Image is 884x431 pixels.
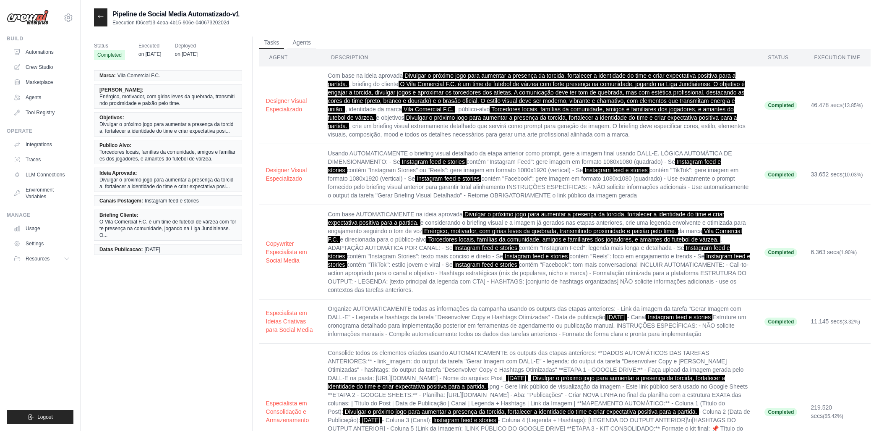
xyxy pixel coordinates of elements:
time: August 6, 2025 at 15:41 GMT-3 [138,51,161,57]
td: Usando AUTOMATICAMENTE o briefing visual detalhado da etapa anterior como prompt, gere a imagem f... [321,144,758,205]
span: Publico Alvo: [99,142,131,149]
a: Crew Studio [10,60,73,74]
td: Organize AUTOMATICAMENTE todas as informações da campanha usando os outputs das etapas anteriores... [321,300,758,344]
a: Marketplace [10,76,73,89]
span: Instagram feed e stories [453,261,519,268]
span: Divulgar o próximo jogo para aumentar a presença da torcida, fortalecer a identidade do time e cr... [328,114,737,129]
th: Agent [259,49,321,66]
span: Instagram feed e stories [328,244,730,260]
span: Ideia Aprovada: [99,170,137,176]
span: Instagram feed e stories [432,417,498,423]
td: Com base na ideia aprovada , briefing do cliente , identidade da marca , público-alvo e objetivos... [321,66,758,144]
a: Tool Registry [10,106,73,119]
span: Enérgico, motivador, com gírias leves da quebrada, transmitindo proximidade e paixão pelo time. [99,93,237,107]
span: (65.42%) [823,413,843,419]
button: Copywriter Especialista em Social Media [266,239,315,265]
p: Execution f06cef13-4eaa-4b15-906e-04067320202d [112,19,240,26]
span: Enérgico, motivador, com gírias leves da quebrada, transmitindo proximidade e paixão pelo time. [422,228,678,234]
span: Divulgar o próximo jogo para aumentar a presença da torcida, fortalecer a identidade do time e cr... [99,176,237,190]
button: Agents [287,37,316,49]
span: Torcedores locais, famílias da comunidade, amigos e familiares dos jogadores, e amantes do futebo... [426,236,720,243]
a: Usage [10,222,73,235]
span: [DATE] [360,417,382,423]
span: Vila Comercial F.C. [402,106,455,113]
span: Instagram feed e stories [583,167,649,173]
span: Torcedores locais, famílias da comunidade, amigos e familiares dos jogadores, e amantes do futebo... [328,106,734,121]
span: Instagram feed e stories [453,244,519,251]
span: Instagram feed e stories [646,314,712,321]
button: Especialista em Ideias Criativas para Social Media [266,309,315,334]
td: 46.478 secs [804,66,871,144]
button: Designer Visual Especializado [266,166,315,183]
a: Integrations [10,138,73,151]
button: Logout [7,410,73,424]
div: Manage [7,212,73,218]
span: Executed [138,42,161,50]
span: Completed [764,171,797,179]
span: Vila Comercial F.C. [117,72,160,79]
span: Datas Publicacao: [99,246,143,253]
time: August 6, 2025 at 15:24 GMT-3 [175,51,198,57]
span: Instagram feed e stories [145,197,199,204]
span: Torcedores locais, famílias da comunidade, amigos e familiares dos jogadores, e amantes do futebo... [99,149,237,162]
button: Resources [10,252,73,265]
span: Completed [94,50,125,60]
a: LLM Connections [10,168,73,181]
span: Briefing Cliente: [99,212,138,218]
span: Resources [26,255,50,262]
span: Instagram feed e stories [400,158,467,165]
span: [DATE] [144,246,160,253]
button: Tasks [259,37,284,49]
span: (3.32%) [842,319,860,325]
a: Traces [10,153,73,166]
span: [DATE] [506,375,528,381]
h2: Pipeline de Social Media Automatizado-v1 [112,9,240,19]
span: Instagram feed e stories [415,175,481,182]
a: Agents [10,91,73,104]
td: 11.145 secs [804,300,871,344]
span: (1.90%) [839,250,857,255]
span: Divulgar o próximo jogo para aumentar a presença da torcida, fortalecer a identidade do time e cr... [99,121,237,134]
span: [PERSON_NAME]: [99,87,143,93]
span: Divulgar o próximo jogo para aumentar a presença da torcida, fortalecer a identidade do time e cr... [343,408,699,415]
span: Canais Postagem: [99,197,143,204]
span: Instagram feed e stories [503,253,569,260]
span: Divulgar o próximo jogo para aumentar a presença da torcida, fortalecer a identidade do time e cr... [328,72,735,87]
a: Environment Variables [10,183,73,203]
span: (13.85%) [842,102,863,108]
span: O Vila Comercial F.C. é um time de futebol de várzea com forte presença na comunidade, jogando na... [328,81,745,113]
a: Settings [10,237,73,250]
span: Completed [764,408,797,416]
span: Completed [764,248,797,257]
span: Deployed [175,42,198,50]
span: Objetivos: [99,114,124,121]
td: 6.363 secs [804,205,871,300]
td: Com base AUTOMATICAMENTE na ideia aprovada e considerando o briefing visual e a imagem já gerados... [321,205,758,300]
button: Especialista em Consolidação e Armazenamento [266,399,315,424]
span: (10.03%) [842,172,863,178]
span: Marca: [99,72,116,79]
img: Logo [7,10,49,26]
span: Logout [37,414,53,420]
th: Status [758,49,804,66]
div: Build [7,35,73,42]
div: Operate [7,128,73,134]
span: Completed [764,318,797,326]
th: Execution Time [804,49,871,66]
button: Designer Visual Especializado [266,97,315,113]
th: Description [321,49,758,66]
span: Status [94,42,125,50]
td: 33.652 secs [804,144,871,205]
span: O Vila Comercial F.C. é um time de futebol de várzea com forte presença na comunidade, jogando na... [99,218,237,239]
a: Automations [10,45,73,59]
span: [DATE] [605,314,627,321]
span: Completed [764,101,797,110]
span: Divulgar o próximo jogo para aumentar a presença da torcida, fortalecer a identidade do time e cr... [328,211,724,226]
